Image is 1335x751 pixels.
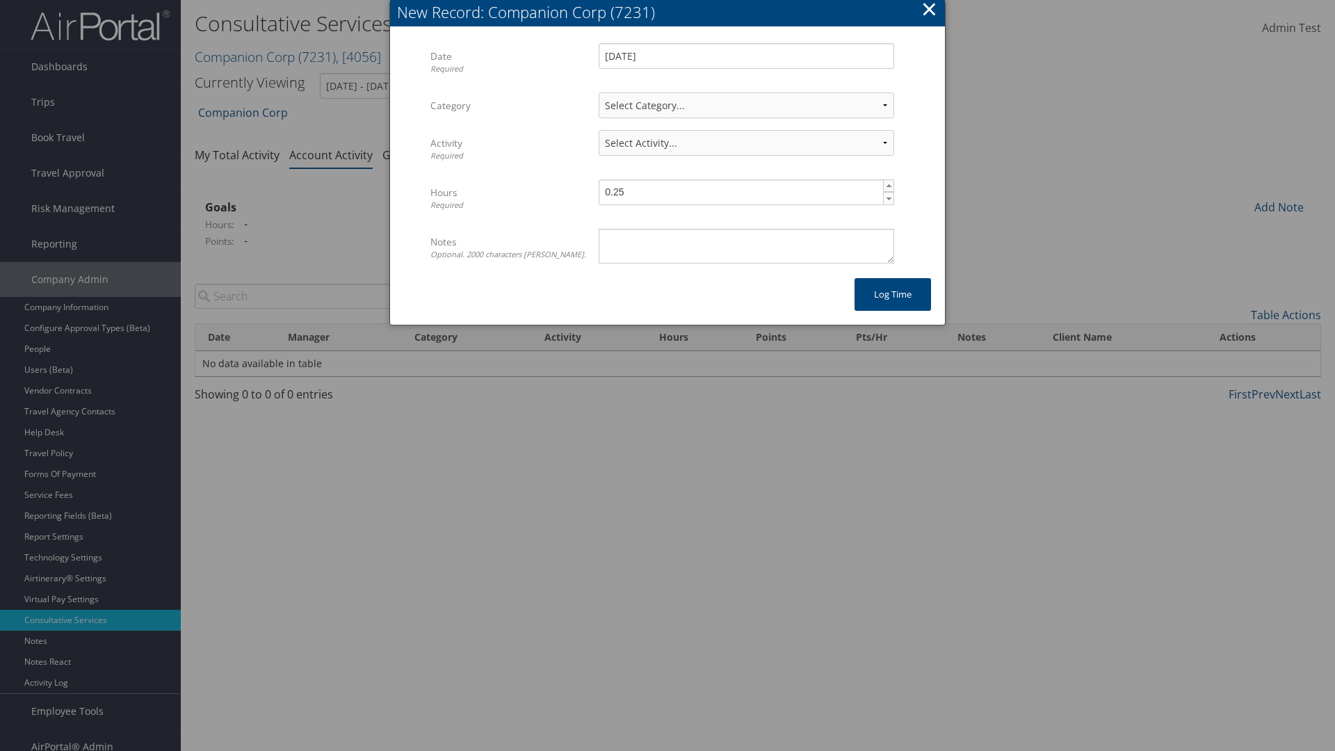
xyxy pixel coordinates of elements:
div: Required [430,150,588,162]
div: Required [430,63,588,75]
label: Date [430,43,588,81]
label: Activity [430,130,588,168]
div: Optional. 2000 characters [PERSON_NAME]. [430,249,588,261]
button: Log time [855,278,931,311]
label: Notes [430,229,588,267]
span: ▼ [884,193,895,204]
label: Hours [430,179,588,218]
div: New Record: Companion Corp (7231) [397,1,945,23]
label: Category [430,92,588,119]
a: ▲ [883,179,894,193]
a: ▼ [883,192,894,205]
span: ▲ [884,180,895,191]
div: Required [430,200,588,211]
